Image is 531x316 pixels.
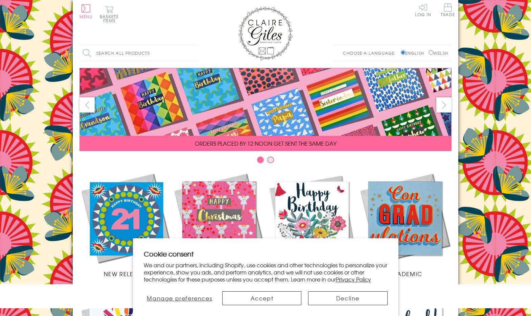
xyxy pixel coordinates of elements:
span: 0 items [103,14,118,24]
span: Manage preferences [147,294,212,302]
a: Log In [415,3,431,17]
button: prev [79,97,95,113]
input: English [401,50,405,55]
button: Carousel Page 1 (Current Slide) [257,156,264,163]
span: Trade [441,3,455,17]
span: Menu [79,14,93,20]
label: English [401,50,428,56]
button: Accept [222,291,301,305]
a: New Releases [79,172,172,278]
a: Trade [441,3,455,18]
button: Basket0 items [100,5,118,23]
p: We and our partners, including Shopify, use cookies and other technologies to personalize your ex... [144,262,388,283]
a: Academic [359,172,452,278]
span: New Releases [104,270,148,278]
input: Welsh [429,50,433,55]
button: Manage preferences [143,291,215,305]
p: Choose a language: [343,50,399,56]
a: Privacy Policy [336,275,371,283]
h2: Cookie consent [144,249,388,259]
span: Academic [388,270,422,278]
img: Claire Giles Greetings Cards [238,7,293,60]
label: Welsh [429,50,448,56]
a: Birthdays [265,172,359,278]
div: Carousel Pagination [79,156,452,167]
a: Christmas [172,172,265,278]
input: Search [191,46,198,61]
button: Menu [79,4,93,19]
button: next [436,97,452,113]
input: Search all products [79,46,198,61]
button: Carousel Page 2 [267,156,274,163]
button: Decline [308,291,387,305]
span: ORDERS PLACED BY 12 NOON GET SENT THE SAME DAY [195,139,337,147]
